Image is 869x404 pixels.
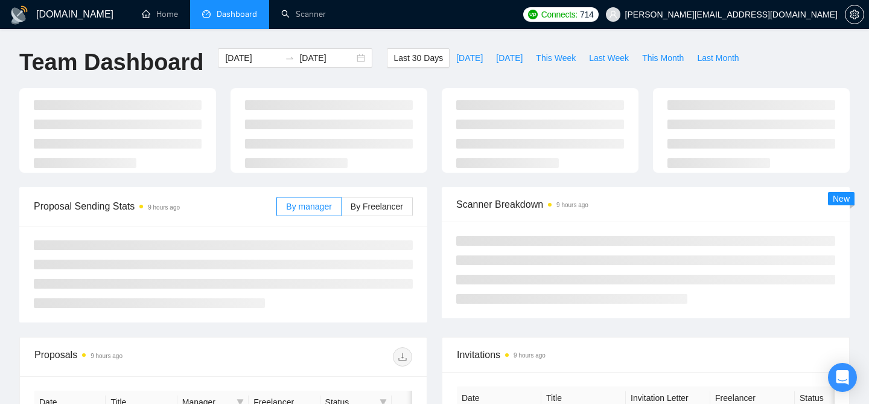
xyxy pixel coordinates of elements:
div: Open Intercom Messenger [828,363,857,392]
time: 9 hours ago [148,204,180,211]
button: setting [845,5,864,24]
span: swap-right [285,53,294,63]
img: logo [10,5,29,25]
span: 714 [580,8,593,21]
a: setting [845,10,864,19]
img: upwork-logo.png [528,10,538,19]
button: [DATE] [450,48,489,68]
input: Start date [225,51,280,65]
h1: Team Dashboard [19,48,203,77]
button: Last Week [582,48,635,68]
span: New [833,194,850,204]
span: user [609,10,617,19]
input: End date [299,51,354,65]
span: Proposal Sending Stats [34,199,276,214]
span: Last Week [589,51,629,65]
span: Dashboard [217,9,257,19]
time: 9 hours ago [91,353,123,359]
span: Last Month [697,51,739,65]
span: [DATE] [456,51,483,65]
button: This Week [529,48,582,68]
button: Last Month [690,48,745,68]
span: dashboard [202,10,211,18]
a: searchScanner [281,9,326,19]
div: Proposals [34,347,223,367]
span: This Week [536,51,576,65]
span: [DATE] [496,51,523,65]
time: 9 hours ago [556,202,588,208]
button: This Month [635,48,690,68]
span: Invitations [457,347,835,362]
span: By Freelancer [351,202,403,211]
span: Connects: [541,8,578,21]
span: Scanner Breakdown [456,197,835,212]
span: to [285,53,294,63]
time: 9 hours ago [514,352,546,359]
button: Last 30 Days [387,48,450,68]
a: homeHome [142,9,178,19]
span: By manager [286,202,331,211]
span: This Month [642,51,684,65]
button: [DATE] [489,48,529,68]
span: Last 30 Days [393,51,443,65]
span: setting [845,10,864,19]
